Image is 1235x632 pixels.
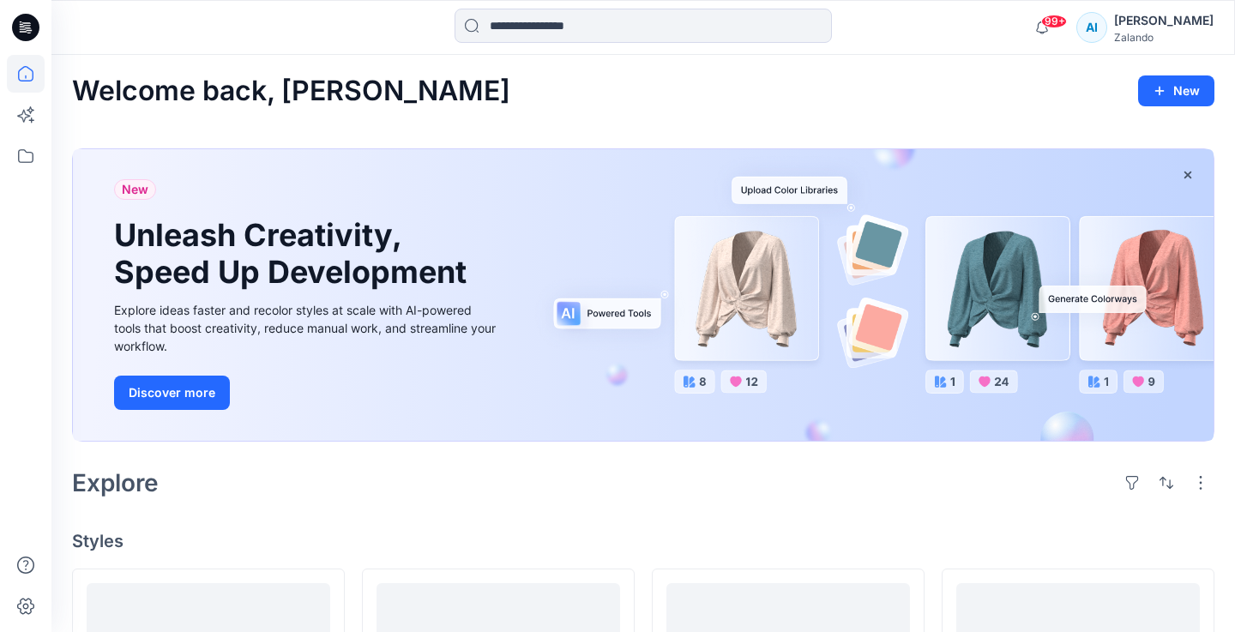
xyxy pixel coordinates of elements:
[114,376,500,410] a: Discover more
[1114,10,1214,31] div: [PERSON_NAME]
[122,179,148,200] span: New
[1076,12,1107,43] div: AI
[72,75,510,107] h2: Welcome back, [PERSON_NAME]
[114,376,230,410] button: Discover more
[1114,31,1214,44] div: Zalando
[72,531,1214,551] h4: Styles
[114,217,474,291] h1: Unleash Creativity, Speed Up Development
[1138,75,1214,106] button: New
[1041,15,1067,28] span: 99+
[72,469,159,497] h2: Explore
[114,301,500,355] div: Explore ideas faster and recolor styles at scale with AI-powered tools that boost creativity, red...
